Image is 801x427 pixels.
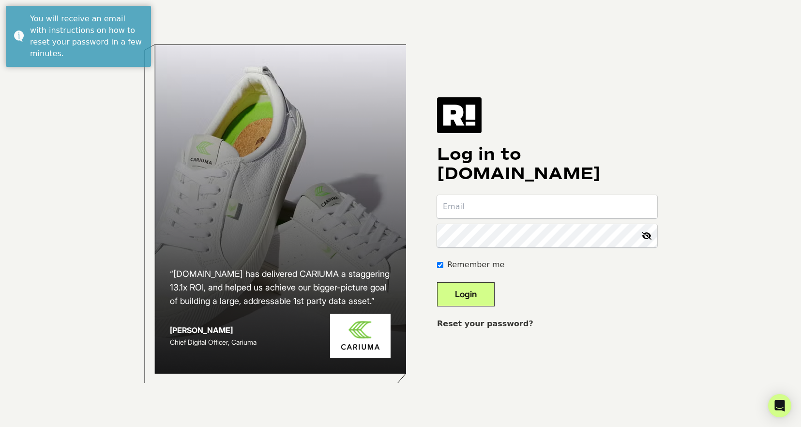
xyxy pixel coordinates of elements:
[437,145,657,183] h1: Log in to [DOMAIN_NAME]
[170,325,233,335] strong: [PERSON_NAME]
[437,319,533,328] a: Reset your password?
[330,314,391,358] img: Cariuma
[437,282,495,306] button: Login
[170,338,257,346] span: Chief Digital Officer, Cariuma
[437,97,482,133] img: Retention.com
[437,195,657,218] input: Email
[30,13,144,60] div: You will receive an email with instructions on how to reset your password in a few minutes.
[170,267,391,308] h2: “[DOMAIN_NAME] has delivered CARIUMA a staggering 13.1x ROI, and helped us achieve our bigger-pic...
[447,259,504,271] label: Remember me
[768,394,791,417] div: Open Intercom Messenger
